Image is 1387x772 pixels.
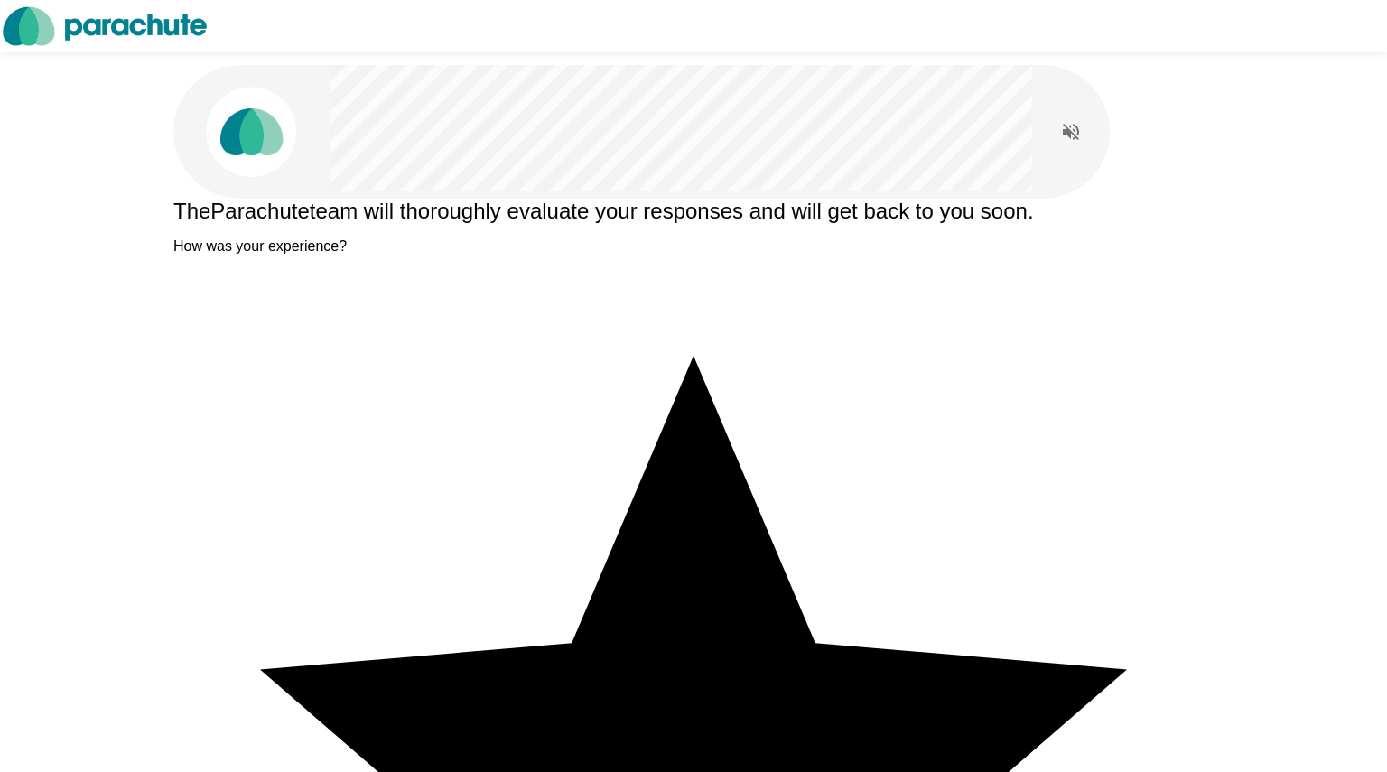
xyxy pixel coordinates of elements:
[173,238,1214,255] p: How was your experience?
[1053,114,1089,150] button: Read questions aloud
[310,199,1034,223] span: team will thoroughly evaluate your responses and will get back to you soon.
[210,199,309,223] span: Parachute
[173,199,210,223] span: The
[206,87,296,177] img: parachute_avatar.png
